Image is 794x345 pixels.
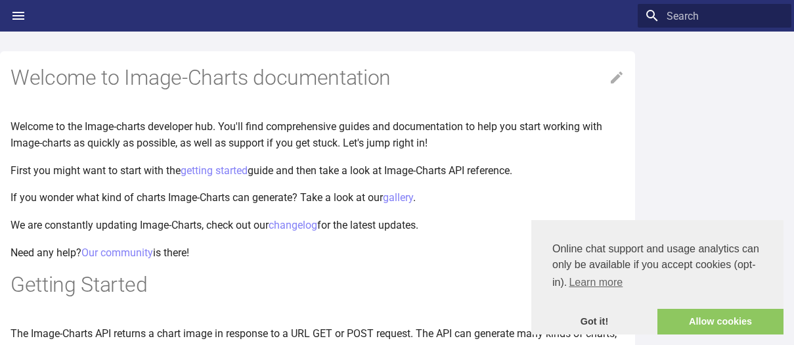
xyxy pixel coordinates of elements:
a: allow cookies [657,309,783,335]
a: learn more about cookies [567,273,625,292]
a: gallery [383,191,413,204]
h1: Getting Started [11,271,625,299]
p: Need any help? is there! [11,244,625,262]
input: Search [638,4,791,28]
a: dismiss cookie message [531,309,657,335]
p: Welcome to the Image-charts developer hub. You'll find comprehensive guides and documentation to ... [11,118,625,152]
p: If you wonder what kind of charts Image-Charts can generate? Take a look at our . [11,189,625,206]
div: cookieconsent [531,220,783,334]
span: Online chat support and usage analytics can only be available if you accept cookies (opt-in). [552,241,762,292]
a: getting started [181,164,248,177]
p: We are constantly updating Image-Charts, check out our for the latest updates. [11,217,625,234]
p: First you might want to start with the guide and then take a look at Image-Charts API reference. [11,162,625,179]
h1: Welcome to Image-Charts documentation [11,64,625,92]
a: changelog [269,219,317,231]
a: Our community [81,246,153,259]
